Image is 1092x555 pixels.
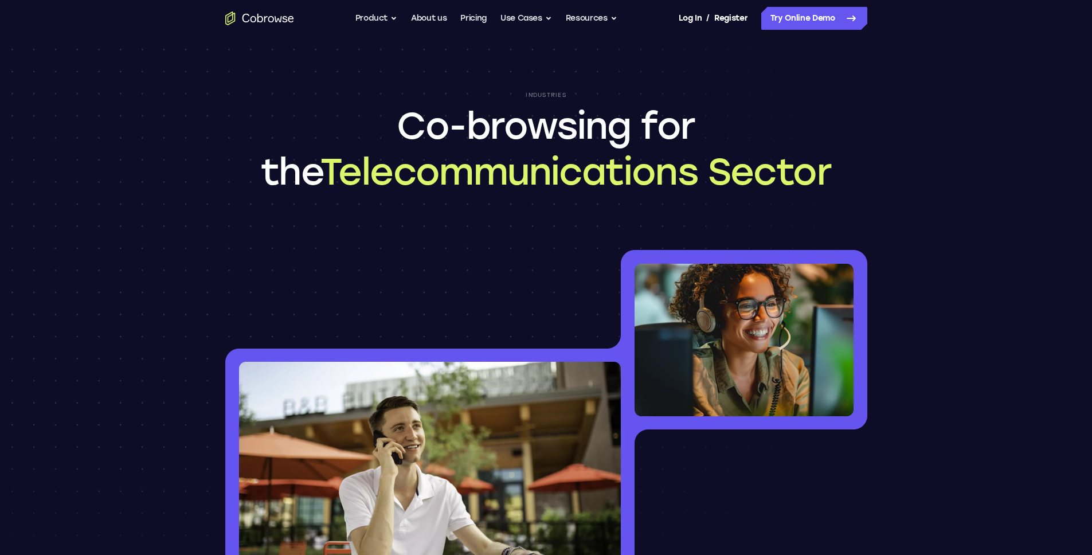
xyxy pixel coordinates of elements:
[225,11,294,25] a: Go to the home page
[460,7,487,30] a: Pricing
[714,7,747,30] a: Register
[355,7,398,30] button: Product
[500,7,552,30] button: Use Cases
[526,92,566,99] p: Industries
[679,7,702,30] a: Log In
[320,150,831,194] span: Telecommunications Sector
[411,7,447,30] a: About us
[706,11,710,25] span: /
[761,7,867,30] a: Try Online Demo
[225,103,867,195] h1: Co-browsing for the
[566,7,617,30] button: Resources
